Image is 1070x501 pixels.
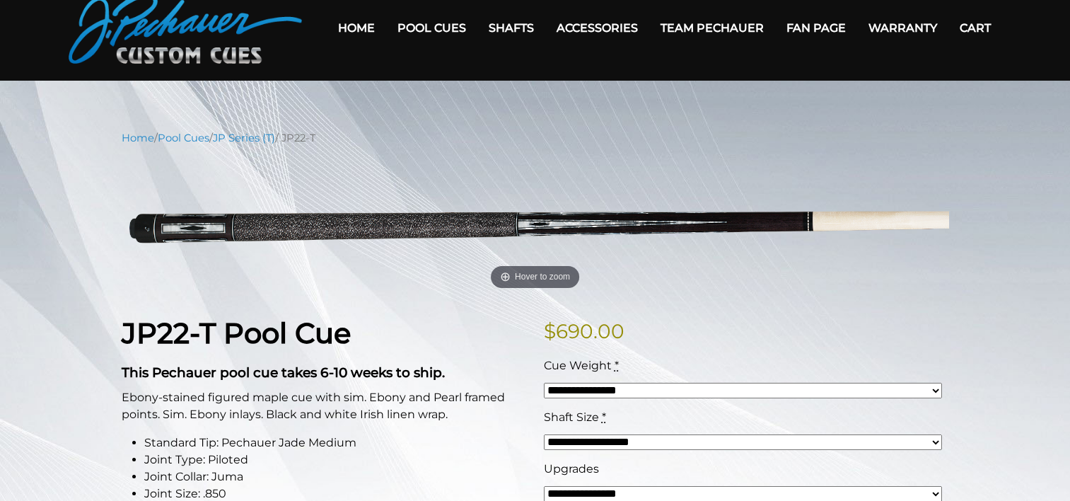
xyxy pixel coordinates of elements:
[386,10,477,46] a: Pool Cues
[615,359,619,372] abbr: required
[122,156,949,294] img: jp22-T.png
[122,389,527,423] p: Ebony-stained figured maple cue with sim. Ebony and Pearl framed points. Sim. Ebony inlays. Black...
[144,451,527,468] li: Joint Type: Piloted
[545,10,649,46] a: Accessories
[602,410,606,424] abbr: required
[857,10,948,46] a: Warranty
[948,10,1002,46] a: Cart
[122,130,949,146] nav: Breadcrumb
[213,132,275,144] a: JP Series (T)
[158,132,209,144] a: Pool Cues
[122,132,154,144] a: Home
[544,319,624,343] bdi: 690.00
[544,359,612,372] span: Cue Weight
[144,434,527,451] li: Standard Tip: Pechauer Jade Medium
[144,468,527,485] li: Joint Collar: Juma
[775,10,857,46] a: Fan Page
[544,410,599,424] span: Shaft Size
[327,10,386,46] a: Home
[477,10,545,46] a: Shafts
[122,156,949,294] a: Hover to zoom
[544,319,556,343] span: $
[544,462,599,476] span: Upgrades
[122,316,351,350] strong: JP22-T Pool Cue
[649,10,775,46] a: Team Pechauer
[122,364,445,381] strong: This Pechauer pool cue takes 6-10 weeks to ship.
